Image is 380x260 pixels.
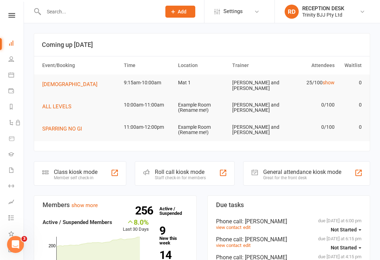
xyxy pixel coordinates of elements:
[121,56,175,74] th: Time
[323,80,335,85] a: show
[338,56,365,74] th: Waitlist
[285,5,299,19] div: RD
[8,226,24,242] a: What's New
[121,97,175,113] td: 10:00am-11:00am
[42,80,102,89] button: [DEMOGRAPHIC_DATA]
[331,223,361,236] button: Not Started
[39,56,121,74] th: Event/Booking
[8,195,24,211] a: Assessments
[283,119,337,135] td: 0/100
[263,169,341,175] div: General attendance kiosk mode
[121,119,175,135] td: 11:00am-12:00pm
[338,74,365,91] td: 0
[216,243,241,248] a: view contact
[165,6,195,18] button: Add
[229,56,283,74] th: Trainer
[121,74,175,91] td: 9:15am-10:00am
[42,102,76,111] button: ALL LEVELS
[216,201,361,208] h3: Due tasks
[8,131,24,147] a: Product Sales
[42,81,97,87] span: [DEMOGRAPHIC_DATA]
[223,4,243,19] span: Settings
[178,9,186,14] span: Add
[155,175,206,180] div: Staff check-in for members
[302,5,344,12] div: RECEPTION DESK
[229,97,283,119] td: [PERSON_NAME] and [PERSON_NAME]
[175,56,229,74] th: Location
[8,68,24,84] a: Calendar
[283,97,337,113] td: 0/100
[8,99,24,115] a: Reports
[54,169,97,175] div: Class kiosk mode
[229,119,283,141] td: [PERSON_NAME] and [PERSON_NAME]
[43,219,112,225] strong: Active / Suspended Members
[21,236,27,242] span: 3
[54,175,97,180] div: Member self check-in
[71,202,98,208] a: show more
[42,125,87,133] button: SPARRING NO GI
[331,241,361,254] button: Not Started
[243,243,251,248] a: edit
[42,41,362,48] h3: Coming up [DATE]
[243,225,251,230] a: edit
[242,218,287,225] span: : [PERSON_NAME]
[263,175,341,180] div: Great for the front desk
[216,218,361,225] div: Phone call
[338,97,365,113] td: 0
[123,218,149,226] div: 8.0%
[7,236,24,253] iframe: Intercom live chat
[42,7,156,17] input: Search...
[229,74,283,97] td: [PERSON_NAME] and [PERSON_NAME]
[242,236,287,243] span: : [PERSON_NAME]
[338,119,365,135] td: 0
[8,52,24,68] a: People
[159,225,185,236] strong: 9
[175,74,229,91] td: Mat 1
[123,218,149,233] div: Last 30 Days
[8,36,24,52] a: Dashboard
[159,225,188,245] a: 9New this week
[302,12,344,18] div: Trinity BJJ Pty Ltd
[283,74,337,91] td: 25/100
[331,245,357,250] span: Not Started
[42,103,71,110] span: ALL LEVELS
[175,97,229,119] td: Example Room (Rename me!)
[135,205,156,216] strong: 256
[42,126,82,132] span: SPARRING NO GI
[175,119,229,141] td: Example Room (Rename me!)
[216,236,361,243] div: Phone call
[8,84,24,99] a: Payments
[155,169,206,175] div: Roll call kiosk mode
[331,227,357,232] span: Not Started
[156,201,187,221] a: 256Active / Suspended
[43,201,188,208] h3: Members
[283,56,337,74] th: Attendees
[216,225,241,230] a: view contact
